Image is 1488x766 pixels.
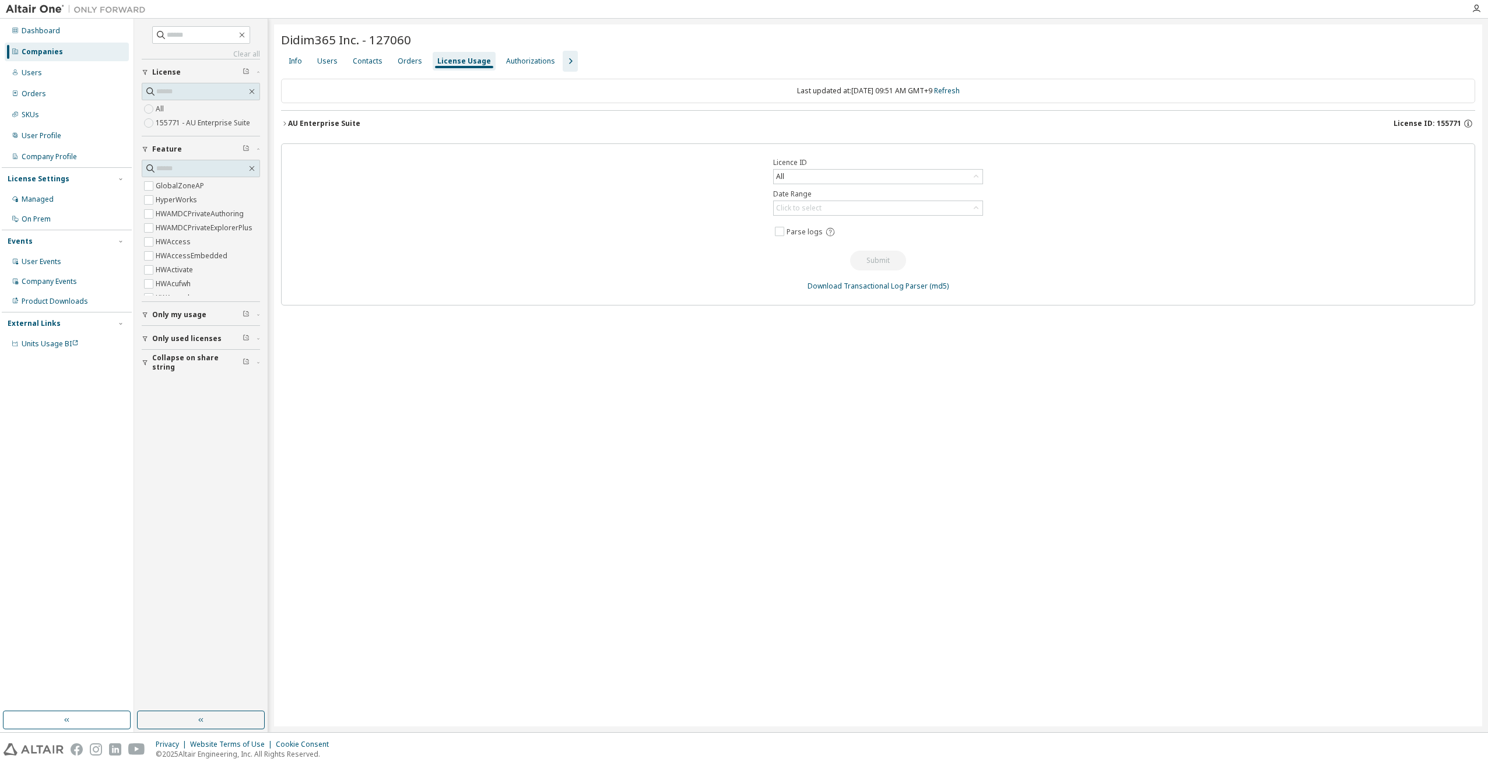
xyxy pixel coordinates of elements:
[6,3,152,15] img: Altair One
[353,57,382,66] div: Contacts
[109,743,121,756] img: linkedin.svg
[8,319,61,328] div: External Links
[71,743,83,756] img: facebook.svg
[152,353,243,372] span: Collapse on share string
[156,193,199,207] label: HyperWorks
[437,57,491,66] div: License Usage
[22,257,61,266] div: User Events
[281,79,1475,103] div: Last updated at: [DATE] 09:51 AM GMT+9
[934,86,960,96] a: Refresh
[3,743,64,756] img: altair_logo.svg
[22,297,88,306] div: Product Downloads
[128,743,145,756] img: youtube.svg
[243,145,250,154] span: Clear filter
[142,302,260,328] button: Only my usage
[152,145,182,154] span: Feature
[773,158,983,167] label: Licence ID
[156,263,195,277] label: HWActivate
[787,227,823,237] span: Parse logs
[773,189,983,199] label: Date Range
[156,277,193,291] label: HWAcufwh
[90,743,102,756] img: instagram.svg
[142,50,260,59] a: Clear all
[152,334,222,343] span: Only used licenses
[22,215,51,224] div: On Prem
[776,203,822,213] div: Click to select
[929,281,949,291] a: (md5)
[317,57,338,66] div: Users
[774,170,982,184] div: All
[156,291,199,305] label: HWAcusolve
[22,26,60,36] div: Dashboard
[506,57,555,66] div: Authorizations
[156,207,246,221] label: HWAMDCPrivateAuthoring
[243,358,250,367] span: Clear filter
[156,221,255,235] label: HWAMDCPrivateExplorerPlus
[288,119,360,128] div: AU Enterprise Suite
[398,57,422,66] div: Orders
[22,152,77,161] div: Company Profile
[289,57,302,66] div: Info
[156,749,336,759] p: © 2025 Altair Engineering, Inc. All Rights Reserved.
[156,116,252,130] label: 155771 - AU Enterprise Suite
[22,68,42,78] div: Users
[142,136,260,162] button: Feature
[156,740,190,749] div: Privacy
[243,310,250,319] span: Clear filter
[22,131,61,140] div: User Profile
[142,326,260,352] button: Only used licenses
[774,170,786,183] div: All
[156,102,166,116] label: All
[243,334,250,343] span: Clear filter
[142,59,260,85] button: License
[22,89,46,99] div: Orders
[190,740,276,749] div: Website Terms of Use
[152,68,181,77] span: License
[243,68,250,77] span: Clear filter
[152,310,206,319] span: Only my usage
[850,251,906,270] button: Submit
[22,47,63,57] div: Companies
[22,195,54,204] div: Managed
[22,277,77,286] div: Company Events
[281,111,1475,136] button: AU Enterprise SuiteLicense ID: 155771
[774,201,982,215] div: Click to select
[281,31,411,48] span: Didim365 Inc. - 127060
[1394,119,1461,128] span: License ID: 155771
[22,110,39,120] div: SKUs
[142,350,260,375] button: Collapse on share string
[156,235,193,249] label: HWAccess
[22,339,79,349] span: Units Usage BI
[8,237,33,246] div: Events
[156,249,230,263] label: HWAccessEmbedded
[8,174,69,184] div: License Settings
[156,179,206,193] label: GlobalZoneAP
[276,740,336,749] div: Cookie Consent
[808,281,928,291] a: Download Transactional Log Parser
